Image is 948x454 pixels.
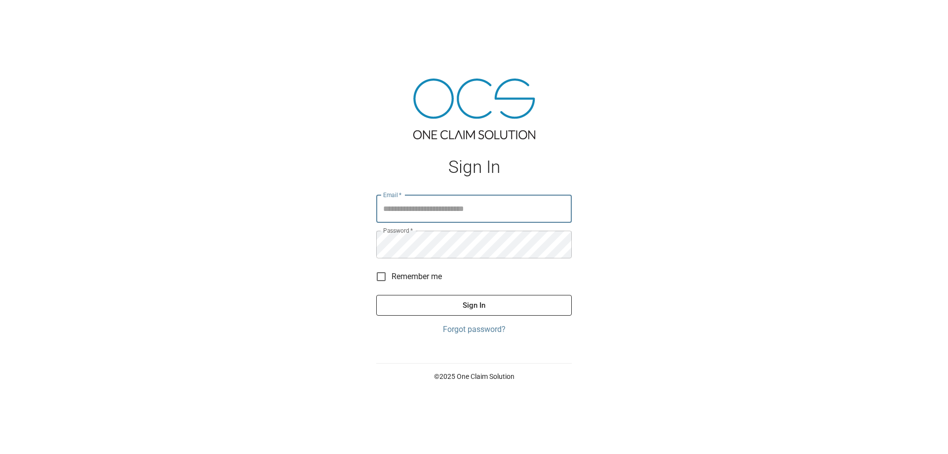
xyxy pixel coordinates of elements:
button: Sign In [376,295,572,316]
img: ocs-logo-white-transparent.png [12,6,51,26]
span: Remember me [392,271,442,283]
img: ocs-logo-tra.png [413,79,535,139]
p: © 2025 One Claim Solution [376,371,572,381]
a: Forgot password? [376,324,572,335]
label: Email [383,191,402,199]
label: Password [383,226,413,235]
h1: Sign In [376,157,572,177]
